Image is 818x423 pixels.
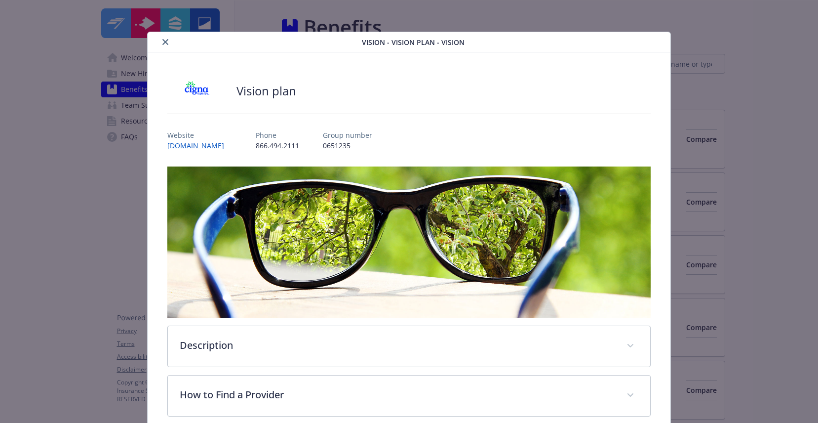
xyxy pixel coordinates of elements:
span: Vision - Vision plan - Vision [362,37,465,47]
p: How to Find a Provider [180,387,614,402]
p: Description [180,338,614,353]
p: 866.494.2111 [256,140,299,151]
p: 0651235 [323,140,372,151]
p: Website [167,130,232,140]
p: Group number [323,130,372,140]
img: CIGNA [167,76,227,106]
p: Phone [256,130,299,140]
img: banner [167,167,650,318]
button: close [159,36,171,48]
div: How to Find a Provider [168,376,650,416]
h2: Vision plan [236,83,296,99]
div: Description [168,326,650,367]
a: [DOMAIN_NAME] [167,141,232,150]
